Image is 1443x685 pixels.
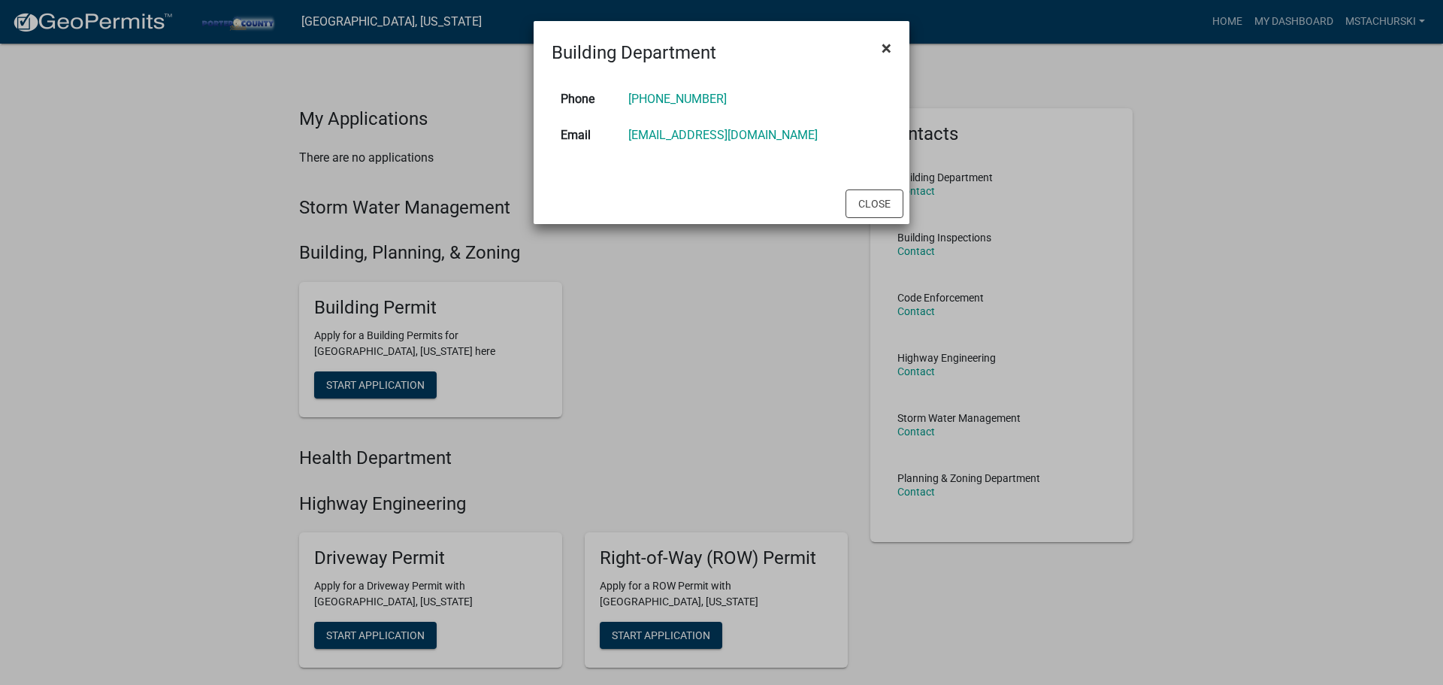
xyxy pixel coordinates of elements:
[628,128,818,142] a: [EMAIL_ADDRESS][DOMAIN_NAME]
[882,38,891,59] span: ×
[552,117,619,153] th: Email
[552,39,716,66] h4: Building Department
[552,81,619,117] th: Phone
[628,92,727,106] a: [PHONE_NUMBER]
[870,27,903,69] button: Close
[846,189,903,218] button: Close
